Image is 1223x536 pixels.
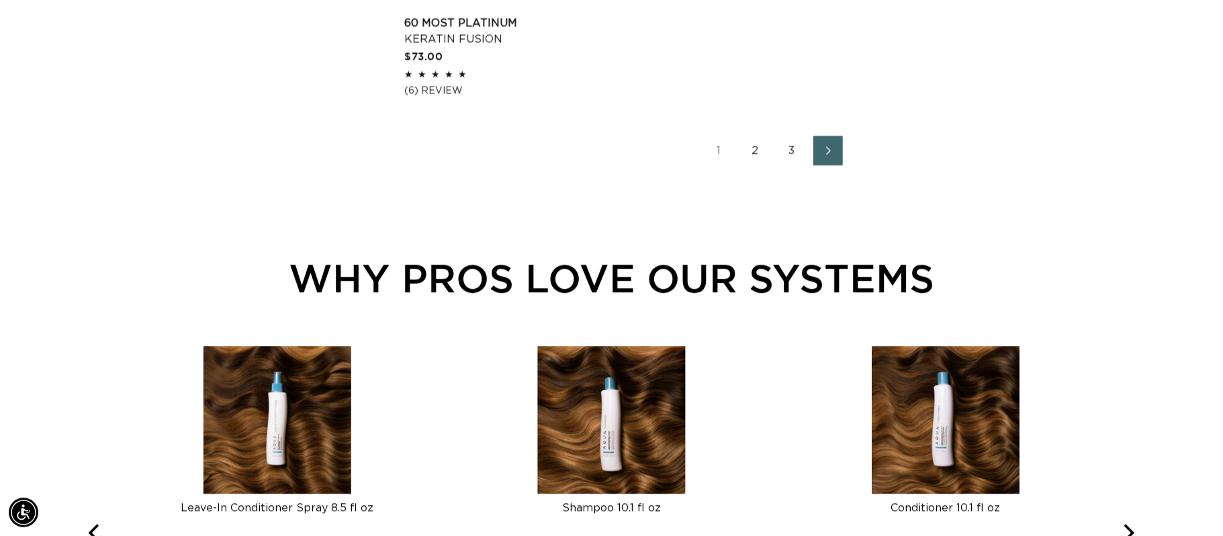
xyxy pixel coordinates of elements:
[455,501,768,515] div: Shampoo 10.1 fl oz
[777,136,807,165] a: Page 3
[81,249,1142,307] div: WHY PROS LOVE OUR SYSTEMS
[789,501,1102,515] div: Conditioner 10.1 fl oz
[121,489,434,515] a: Leave-In Conditioner Spray 8.5 fl oz
[741,136,770,165] a: Page 2
[9,498,38,527] div: Accessibility Menu
[203,346,351,494] img: Leave-In Conditioner Spray 8.5 fl oz
[404,15,626,47] a: 60 Most Platinum Keratin Fusion
[121,501,434,515] div: Leave-In Conditioner Spray 8.5 fl oz
[537,346,685,494] img: Shampoo 10.1 fl oz
[404,136,1142,165] nav: Pagination
[705,136,734,165] a: Page 1
[872,346,1020,494] img: Conditioner 10.1 fl oz
[813,136,843,165] a: Next page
